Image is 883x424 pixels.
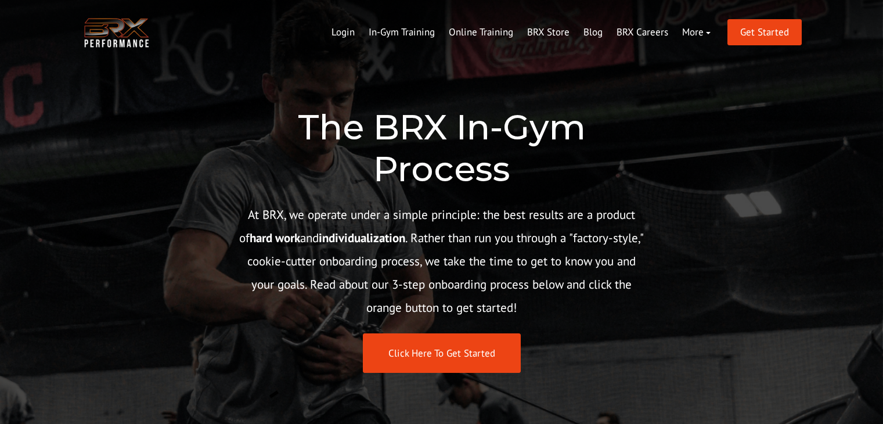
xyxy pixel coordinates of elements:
[325,19,362,46] a: Login
[363,333,521,373] a: Click Here To Get Started
[325,19,718,46] div: Navigation Menu
[576,19,610,46] a: Blog
[610,19,675,46] a: BRX Careers
[82,15,152,51] img: BRX Transparent Logo-2
[675,19,718,46] a: More
[520,19,576,46] a: BRX Store
[319,230,405,246] strong: individualization
[250,230,300,246] strong: hard work
[442,19,520,46] a: Online Training
[239,207,644,315] span: At BRX, we operate under a simple principle: the best results are a product of and . Rather than ...
[362,19,442,46] a: In-Gym Training
[298,106,586,190] span: The BRX In-Gym Process
[727,19,802,45] a: Get Started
